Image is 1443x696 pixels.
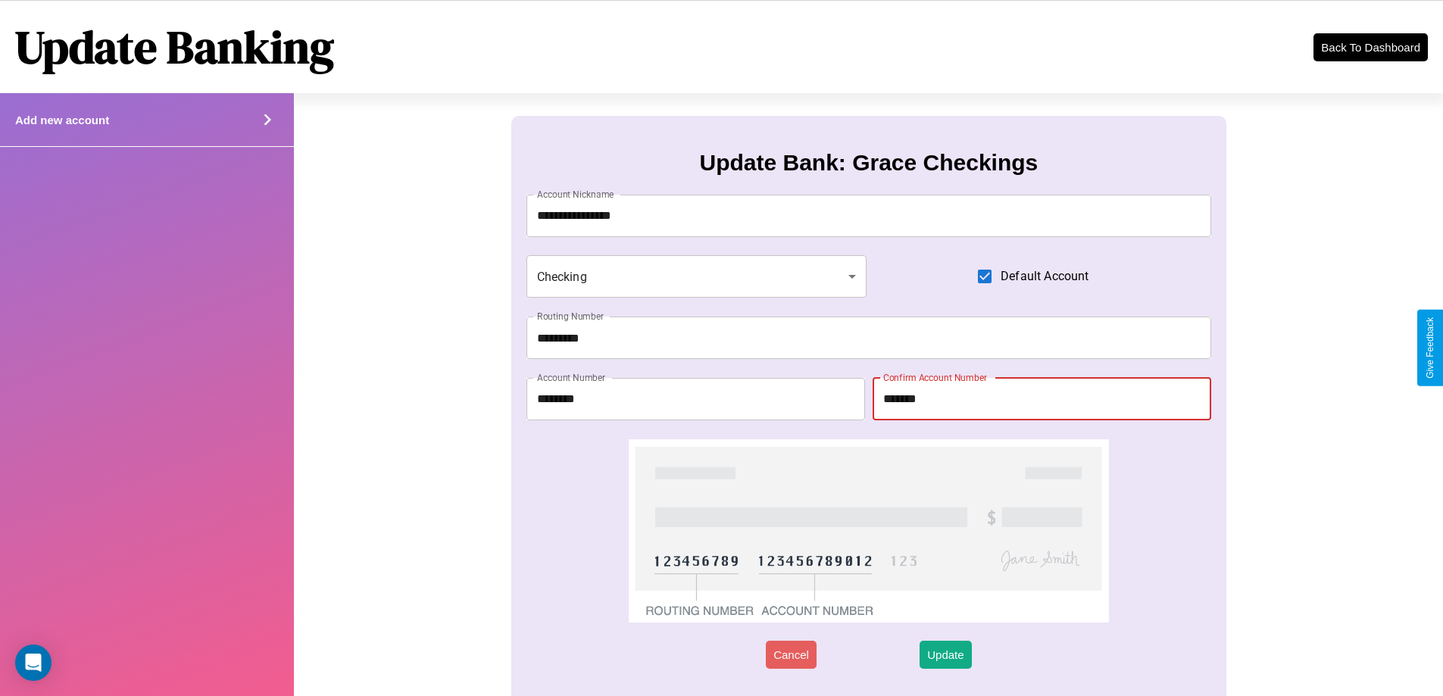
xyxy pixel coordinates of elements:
div: Give Feedback [1425,317,1435,379]
h4: Add new account [15,114,109,126]
button: Update [920,641,971,669]
h3: Update Bank: Grace Checkings [699,150,1038,176]
label: Routing Number [537,310,604,323]
label: Account Number [537,371,605,384]
label: Account Nickname [537,188,614,201]
img: check [629,439,1108,623]
h1: Update Banking [15,16,334,78]
label: Confirm Account Number [883,371,987,384]
div: Checking [526,255,867,298]
button: Back To Dashboard [1313,33,1428,61]
div: Open Intercom Messenger [15,645,52,681]
button: Cancel [766,641,817,669]
span: Default Account [1001,267,1088,286]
